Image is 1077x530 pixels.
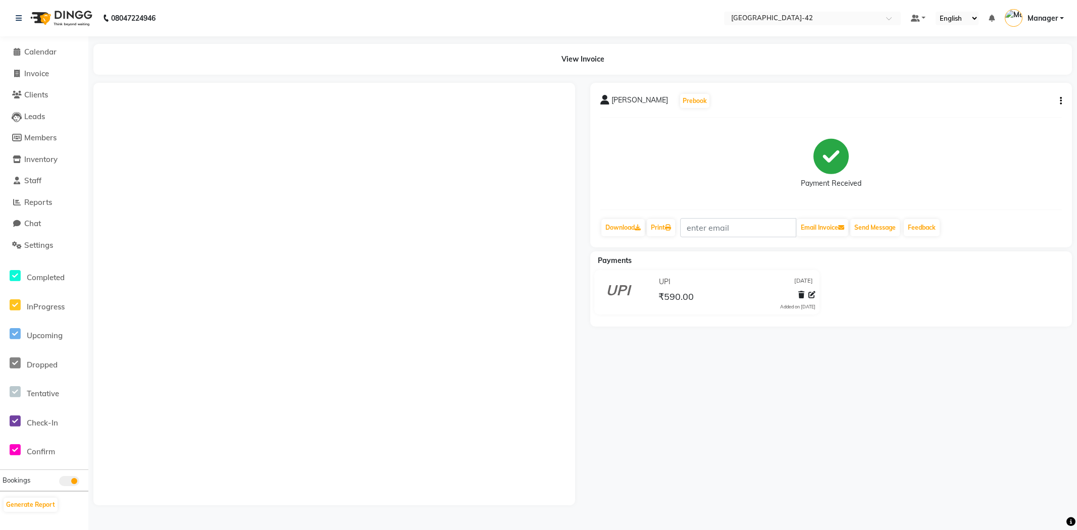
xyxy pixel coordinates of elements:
[27,302,65,311] span: InProgress
[27,418,58,428] span: Check-In
[3,197,86,208] a: Reports
[3,154,86,166] a: Inventory
[24,69,49,78] span: Invoice
[3,46,86,58] a: Calendar
[3,476,30,484] span: Bookings
[27,360,58,369] span: Dropped
[24,133,57,142] span: Members
[3,68,86,80] a: Invoice
[794,277,813,287] span: [DATE]
[904,219,940,236] a: Feedback
[658,291,694,305] span: ₹590.00
[3,175,86,187] a: Staff
[27,273,65,282] span: Completed
[24,47,57,57] span: Calendar
[1028,13,1058,24] span: Manager
[27,389,59,398] span: Tentative
[3,132,86,144] a: Members
[24,219,41,228] span: Chat
[1005,9,1022,27] img: Manager
[24,112,45,121] span: Leads
[780,303,815,310] div: Added on [DATE]
[680,218,796,237] input: enter email
[93,44,1072,75] div: View Invoice
[659,277,671,287] span: UPI
[26,4,95,32] img: logo
[797,219,848,236] button: Email Invoice
[27,447,55,456] span: Confirm
[598,256,632,265] span: Payments
[601,219,645,236] a: Download
[801,178,861,189] div: Payment Received
[24,90,48,99] span: Clients
[647,219,675,236] a: Print
[3,218,86,230] a: Chat
[3,89,86,101] a: Clients
[680,94,709,108] button: Prebook
[24,176,41,185] span: Staff
[3,240,86,251] a: Settings
[24,240,53,250] span: Settings
[611,95,668,109] span: [PERSON_NAME]
[24,197,52,207] span: Reports
[24,154,58,164] span: Inventory
[27,331,63,340] span: Upcoming
[111,4,156,32] b: 08047224946
[3,111,86,123] a: Leads
[850,219,900,236] button: Send Message
[4,498,58,512] button: Generate Report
